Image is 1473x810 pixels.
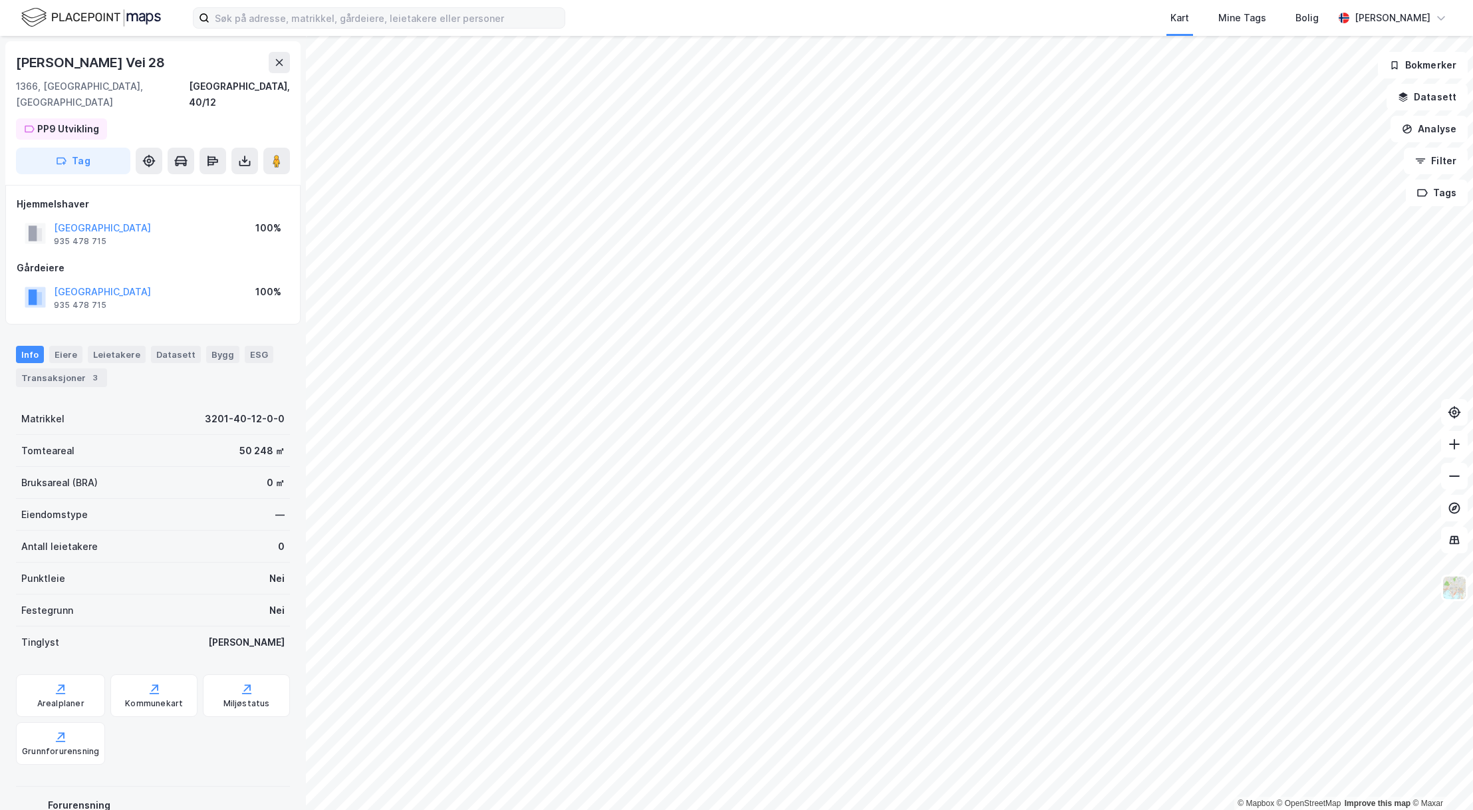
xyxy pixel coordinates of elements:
[245,346,273,363] div: ESG
[1404,148,1468,174] button: Filter
[21,507,88,523] div: Eiendomstype
[16,346,44,363] div: Info
[16,148,130,174] button: Tag
[1295,10,1319,26] div: Bolig
[278,539,285,555] div: 0
[21,6,161,29] img: logo.f888ab2527a4732fd821a326f86c7f29.svg
[1442,575,1467,601] img: Z
[1170,10,1189,26] div: Kart
[223,698,270,709] div: Miljøstatus
[88,346,146,363] div: Leietakere
[21,603,73,618] div: Festegrunn
[1378,52,1468,78] button: Bokmerker
[269,571,285,587] div: Nei
[255,220,281,236] div: 100%
[49,346,82,363] div: Eiere
[21,539,98,555] div: Antall leietakere
[205,411,285,427] div: 3201-40-12-0-0
[22,746,99,757] div: Grunnforurensning
[88,371,102,384] div: 3
[1406,180,1468,206] button: Tags
[16,368,107,387] div: Transaksjoner
[21,443,74,459] div: Tomteareal
[21,411,65,427] div: Matrikkel
[16,78,189,110] div: 1366, [GEOGRAPHIC_DATA], [GEOGRAPHIC_DATA]
[16,52,168,73] div: [PERSON_NAME] Vei 28
[125,698,183,709] div: Kommunekart
[1406,746,1473,810] iframe: Chat Widget
[206,346,239,363] div: Bygg
[37,698,84,709] div: Arealplaner
[208,634,285,650] div: [PERSON_NAME]
[1277,799,1341,808] a: OpenStreetMap
[1391,116,1468,142] button: Analyse
[54,300,106,311] div: 935 478 715
[21,571,65,587] div: Punktleie
[267,475,285,491] div: 0 ㎡
[1345,799,1410,808] a: Improve this map
[275,507,285,523] div: —
[189,78,290,110] div: [GEOGRAPHIC_DATA], 40/12
[239,443,285,459] div: 50 248 ㎡
[151,346,201,363] div: Datasett
[1355,10,1430,26] div: [PERSON_NAME]
[21,634,59,650] div: Tinglyst
[21,475,98,491] div: Bruksareal (BRA)
[255,284,281,300] div: 100%
[269,603,285,618] div: Nei
[17,260,289,276] div: Gårdeiere
[209,8,565,28] input: Søk på adresse, matrikkel, gårdeiere, leietakere eller personer
[17,196,289,212] div: Hjemmelshaver
[1238,799,1274,808] a: Mapbox
[54,236,106,247] div: 935 478 715
[1218,10,1266,26] div: Mine Tags
[37,121,99,137] div: PP9 Utvikling
[1387,84,1468,110] button: Datasett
